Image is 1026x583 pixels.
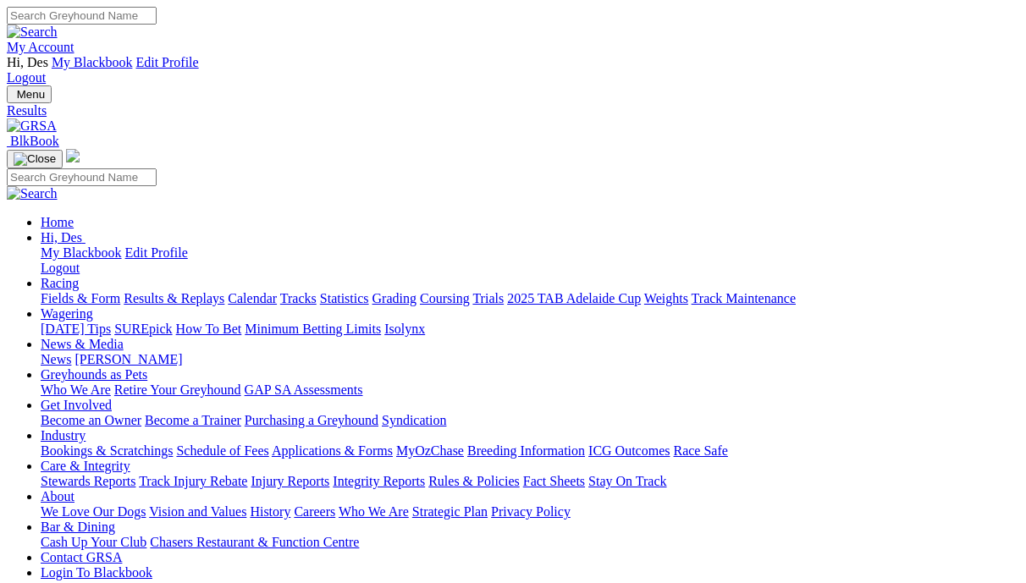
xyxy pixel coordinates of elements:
[41,352,1019,367] div: News & Media
[41,215,74,229] a: Home
[7,103,1019,118] a: Results
[523,474,585,488] a: Fact Sheets
[114,322,172,336] a: SUREpick
[382,413,446,427] a: Syndication
[41,306,93,321] a: Wagering
[7,55,1019,85] div: My Account
[472,291,504,305] a: Trials
[412,504,488,519] a: Strategic Plan
[41,443,173,458] a: Bookings & Scratchings
[150,535,359,549] a: Chasers Restaurant & Function Centre
[245,322,381,336] a: Minimum Betting Limits
[41,398,112,412] a: Get Involved
[7,7,157,25] input: Search
[245,382,363,397] a: GAP SA Assessments
[41,367,147,382] a: Greyhounds as Pets
[17,88,45,101] span: Menu
[692,291,796,305] a: Track Maintenance
[384,322,425,336] a: Isolynx
[14,152,56,166] img: Close
[41,322,111,336] a: [DATE] Tips
[7,186,58,201] img: Search
[149,504,246,519] a: Vision and Values
[250,504,290,519] a: History
[41,504,146,519] a: We Love Our Dogs
[333,474,425,488] a: Integrity Reports
[41,565,152,580] a: Login To Blackbook
[41,504,1019,520] div: About
[339,504,409,519] a: Who We Are
[41,245,122,260] a: My Blackbook
[428,474,520,488] a: Rules & Policies
[280,291,317,305] a: Tracks
[420,291,470,305] a: Coursing
[7,118,57,134] img: GRSA
[588,474,666,488] a: Stay On Track
[41,443,1019,459] div: Industry
[139,474,247,488] a: Track Injury Rebate
[41,382,111,397] a: Who We Are
[10,134,59,148] span: BlkBook
[372,291,416,305] a: Grading
[588,443,670,458] a: ICG Outcomes
[74,352,182,366] a: [PERSON_NAME]
[41,413,141,427] a: Become an Owner
[467,443,585,458] a: Breeding Information
[7,134,59,148] a: BlkBook
[41,230,82,245] span: Hi, Des
[7,150,63,168] button: Toggle navigation
[7,85,52,103] button: Toggle navigation
[41,230,85,245] a: Hi, Des
[41,261,80,275] a: Logout
[673,443,727,458] a: Race Safe
[124,291,224,305] a: Results & Replays
[7,40,74,54] a: My Account
[176,322,242,336] a: How To Bet
[41,245,1019,276] div: Hi, Des
[66,149,80,162] img: logo-grsa-white.png
[7,55,48,69] span: Hi, Des
[7,70,46,85] a: Logout
[135,55,198,69] a: Edit Profile
[294,504,335,519] a: Careers
[396,443,464,458] a: MyOzChase
[41,322,1019,337] div: Wagering
[644,291,688,305] a: Weights
[52,55,133,69] a: My Blackbook
[145,413,241,427] a: Become a Trainer
[41,291,120,305] a: Fields & Form
[245,413,378,427] a: Purchasing a Greyhound
[41,459,130,473] a: Care & Integrity
[41,352,71,366] a: News
[41,291,1019,306] div: Racing
[41,413,1019,428] div: Get Involved
[114,382,241,397] a: Retire Your Greyhound
[41,428,85,443] a: Industry
[125,245,188,260] a: Edit Profile
[228,291,277,305] a: Calendar
[176,443,268,458] a: Schedule of Fees
[7,168,157,186] input: Search
[251,474,329,488] a: Injury Reports
[41,474,135,488] a: Stewards Reports
[41,535,146,549] a: Cash Up Your Club
[320,291,369,305] a: Statistics
[41,520,115,534] a: Bar & Dining
[41,535,1019,550] div: Bar & Dining
[41,550,122,564] a: Contact GRSA
[507,291,641,305] a: 2025 TAB Adelaide Cup
[41,489,74,503] a: About
[272,443,393,458] a: Applications & Forms
[41,474,1019,489] div: Care & Integrity
[7,25,58,40] img: Search
[41,337,124,351] a: News & Media
[41,382,1019,398] div: Greyhounds as Pets
[41,276,79,290] a: Racing
[491,504,571,519] a: Privacy Policy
